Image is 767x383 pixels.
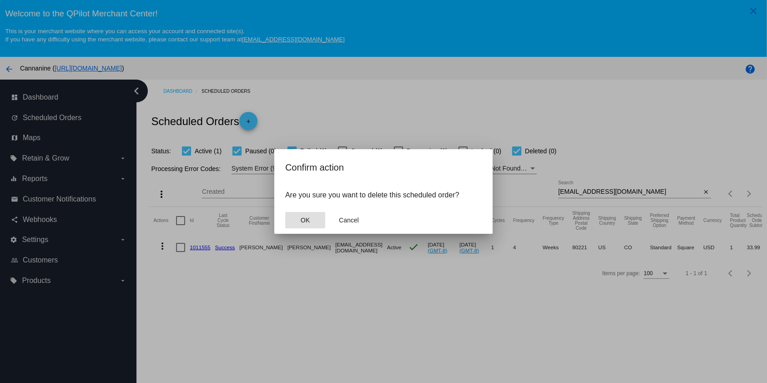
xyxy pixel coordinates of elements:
button: Close dialog [329,212,369,228]
span: Cancel [339,217,359,224]
h2: Confirm action [285,160,482,175]
span: OK [301,217,310,224]
button: Close dialog [285,212,325,228]
p: Are you sure you want to delete this scheduled order? [285,191,482,199]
